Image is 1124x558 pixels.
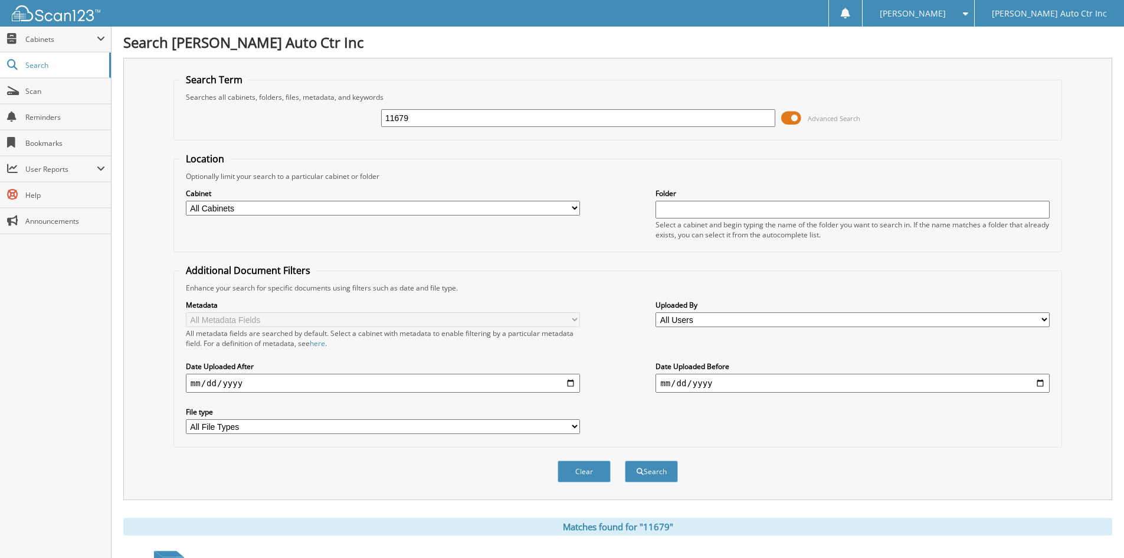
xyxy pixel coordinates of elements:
span: Bookmarks [25,138,105,148]
button: Search [625,461,678,482]
label: Date Uploaded After [186,361,580,371]
span: Reminders [25,112,105,122]
legend: Additional Document Filters [180,264,316,277]
label: Uploaded By [656,300,1050,310]
span: Cabinets [25,34,97,44]
img: scan123-logo-white.svg [12,5,100,21]
a: here [310,338,325,348]
div: All metadata fields are searched by default. Select a cabinet with metadata to enable filtering b... [186,328,580,348]
div: Searches all cabinets, folders, files, metadata, and keywords [180,92,1056,102]
div: Select a cabinet and begin typing the name of the folder you want to search in. If the name match... [656,220,1050,240]
div: Optionally limit your search to a particular cabinet or folder [180,171,1056,181]
span: Search [25,60,103,70]
legend: Search Term [180,73,248,86]
span: Advanced Search [808,114,860,123]
input: start [186,374,580,393]
label: Cabinet [186,188,580,198]
label: Folder [656,188,1050,198]
label: Metadata [186,300,580,310]
span: Announcements [25,216,105,226]
button: Clear [558,461,611,482]
span: [PERSON_NAME] Auto Ctr Inc [992,10,1107,17]
span: [PERSON_NAME] [880,10,946,17]
span: Help [25,190,105,200]
h1: Search [PERSON_NAME] Auto Ctr Inc [123,32,1112,52]
div: Matches found for "11679" [123,518,1112,536]
span: Scan [25,86,105,96]
input: end [656,374,1050,393]
div: Enhance your search for specific documents using filters such as date and file type. [180,283,1056,293]
legend: Location [180,152,230,165]
span: User Reports [25,164,97,174]
label: File type [186,407,580,417]
label: Date Uploaded Before [656,361,1050,371]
